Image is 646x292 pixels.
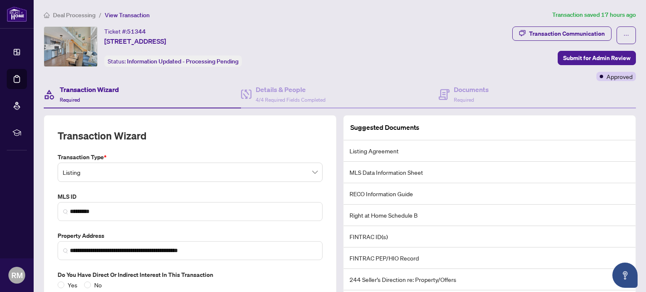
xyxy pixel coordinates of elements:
[58,270,323,279] label: Do you have direct or indirect interest in this transaction
[529,27,605,40] div: Transaction Communication
[63,164,318,180] span: Listing
[64,280,81,289] span: Yes
[127,28,146,35] span: 51344
[58,129,146,142] h2: Transaction Wizard
[344,269,635,290] li: 244 Seller’s Direction re: Property/Offers
[53,11,95,19] span: Deal Processing
[127,58,238,65] span: Information Updated - Processing Pending
[104,55,242,67] div: Status:
[63,248,68,253] img: search_icon
[623,32,629,38] span: ellipsis
[256,97,326,103] span: 4/4 Required Fields Completed
[58,231,323,240] label: Property Address
[104,36,166,46] span: [STREET_ADDRESS]
[344,205,635,226] li: Right at Home Schedule B
[344,226,635,247] li: FINTRAC ID(s)
[344,247,635,269] li: FINTRAC PEP/HIO Record
[91,280,105,289] span: No
[60,97,80,103] span: Required
[612,263,638,288] button: Open asap
[552,10,636,20] article: Transaction saved 17 hours ago
[350,122,419,133] article: Suggested Documents
[104,26,146,36] div: Ticket #:
[105,11,150,19] span: View Transaction
[44,27,97,66] img: IMG-C12377801_1.jpg
[344,162,635,183] li: MLS Data Information Sheet
[11,269,23,281] span: RM
[606,72,633,81] span: Approved
[58,153,323,162] label: Transaction Type
[99,10,101,20] li: /
[58,192,323,201] label: MLS ID
[60,84,119,95] h4: Transaction Wizard
[563,51,630,65] span: Submit for Admin Review
[7,6,27,22] img: logo
[454,84,489,95] h4: Documents
[344,183,635,205] li: RECO Information Guide
[63,209,68,214] img: search_icon
[558,51,636,65] button: Submit for Admin Review
[454,97,474,103] span: Required
[512,26,612,41] button: Transaction Communication
[44,12,50,18] span: home
[256,84,326,95] h4: Details & People
[344,140,635,162] li: Listing Agreement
